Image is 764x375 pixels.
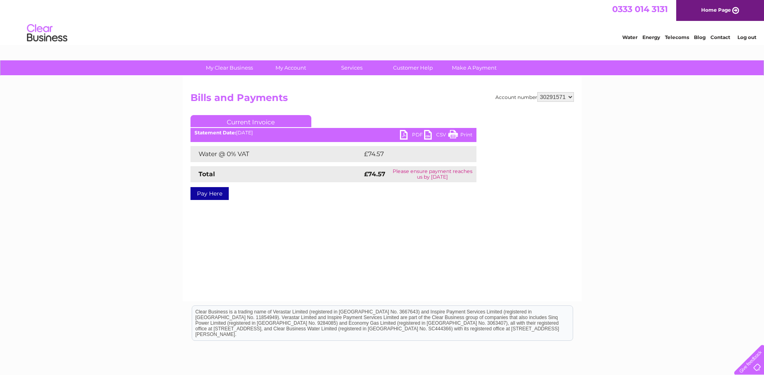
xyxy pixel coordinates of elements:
a: Telecoms [665,34,689,40]
a: Energy [642,34,660,40]
img: logo.png [27,21,68,45]
a: My Clear Business [196,60,263,75]
td: Please ensure payment reaches us by [DATE] [389,166,476,182]
td: Water @ 0% VAT [190,146,362,162]
div: Clear Business is a trading name of Verastar Limited (registered in [GEOGRAPHIC_DATA] No. 3667643... [192,4,573,39]
strong: Total [199,170,215,178]
a: Services [319,60,385,75]
div: Account number [495,92,574,102]
h2: Bills and Payments [190,92,574,107]
a: 0333 014 3131 [612,4,668,14]
td: £74.57 [362,146,460,162]
a: Water [622,34,638,40]
a: Blog [694,34,706,40]
a: Make A Payment [441,60,507,75]
b: Statement Date: [195,130,236,136]
a: Print [448,130,472,142]
a: My Account [257,60,324,75]
a: PDF [400,130,424,142]
strong: £74.57 [364,170,385,178]
a: Customer Help [380,60,446,75]
a: Log out [737,34,756,40]
a: Pay Here [190,187,229,200]
div: [DATE] [190,130,476,136]
a: Contact [710,34,730,40]
a: Current Invoice [190,115,311,127]
a: CSV [424,130,448,142]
